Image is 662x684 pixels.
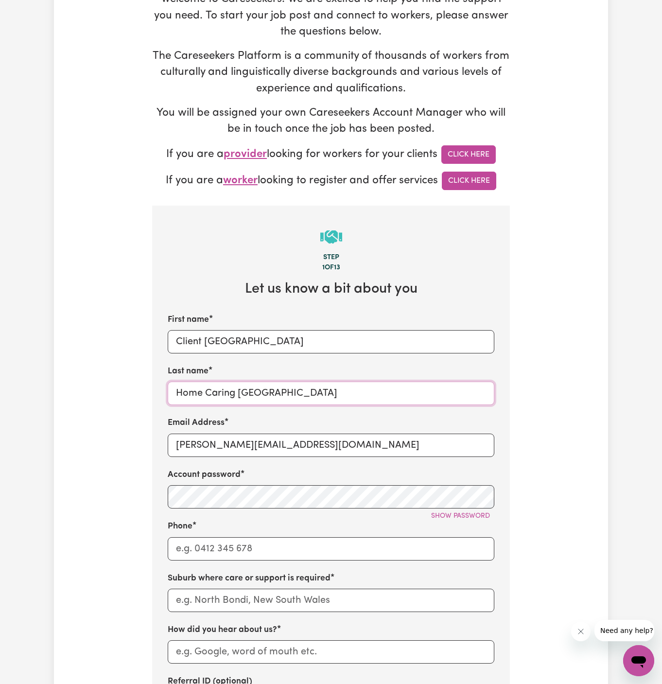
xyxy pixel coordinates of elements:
p: The Careseekers Platform is a community of thousands of workers from culturally and linguisticall... [152,48,510,97]
input: e.g. diana.rigg@yahoo.com.au [168,434,494,457]
h2: Let us know a bit about you [168,281,494,298]
iframe: Message from company [594,620,654,641]
span: worker [223,175,258,186]
label: Account password [168,469,241,481]
span: Show password [431,512,490,520]
input: e.g. Rigg [168,382,494,405]
p: You will be assigned your own Careseekers Account Manager who will be in touch once the job has b... [152,105,510,138]
iframe: Button to launch messaging window [623,645,654,676]
input: e.g. Diana [168,330,494,353]
input: e.g. North Bondi, New South Wales [168,589,494,612]
input: e.g. 0412 345 678 [168,537,494,561]
a: Click Here [441,145,496,164]
a: Click Here [442,172,496,190]
label: First name [168,314,209,326]
p: If you are a looking to register and offer services [152,172,510,190]
iframe: Close message [571,622,591,641]
div: Step [168,252,494,263]
div: 1 of 13 [168,263,494,273]
label: Phone [168,520,192,533]
button: Show password [427,509,494,524]
label: How did you hear about us? [168,624,277,636]
label: Last name [168,365,209,378]
label: Email Address [168,417,225,429]
input: e.g. Google, word of mouth etc. [168,640,494,664]
label: Suburb where care or support is required [168,572,331,585]
span: provider [224,149,267,160]
p: If you are a looking for workers for your clients [152,145,510,164]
